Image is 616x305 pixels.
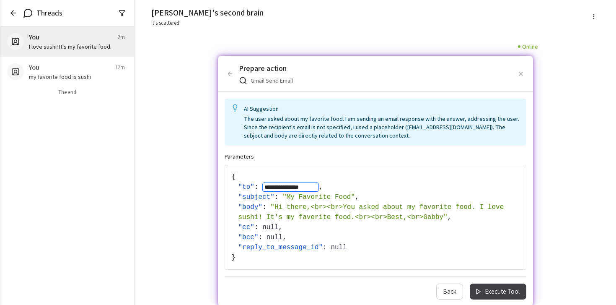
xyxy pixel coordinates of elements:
[522,42,538,51] p: Online
[29,42,125,51] p: I love sushi! It's my favorite food.
[238,203,263,211] span: " body "
[282,193,355,201] span: " My Favorite Food "
[238,222,519,232] div: : ,
[238,183,254,191] span: " to "
[267,234,282,241] span: null
[238,234,259,241] span: " bcc "
[251,76,293,85] p: Gmail Send Email
[331,244,347,251] span: null
[238,182,519,192] div: : ,
[232,172,519,263] div: { }
[238,224,254,231] span: " cc "
[238,193,274,201] span: " subject "
[225,152,526,162] h6: Parameters
[244,104,520,113] p: AI Suggestion
[470,284,526,300] button: Execute Tool
[239,63,293,75] h6: Prepare action
[238,203,508,221] span: " Hi there,<br><br>You asked about my favorite food. I love sushi! It's my favorite food.<br><br>...
[238,202,519,222] div: : ,
[115,64,125,71] span: 12m
[29,73,125,81] p: my favorite food is sushi
[238,192,519,202] div: : ,
[238,244,323,251] span: " reply_to_message_id "
[436,284,463,300] button: Back
[262,224,278,231] span: null
[151,19,487,27] span: It's scattered
[238,232,519,242] div: : ,
[244,115,520,140] p: The user asked about my favorite food. I am sending an email response with the answer, addressing...
[118,34,125,41] span: 2m
[238,242,519,253] div: :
